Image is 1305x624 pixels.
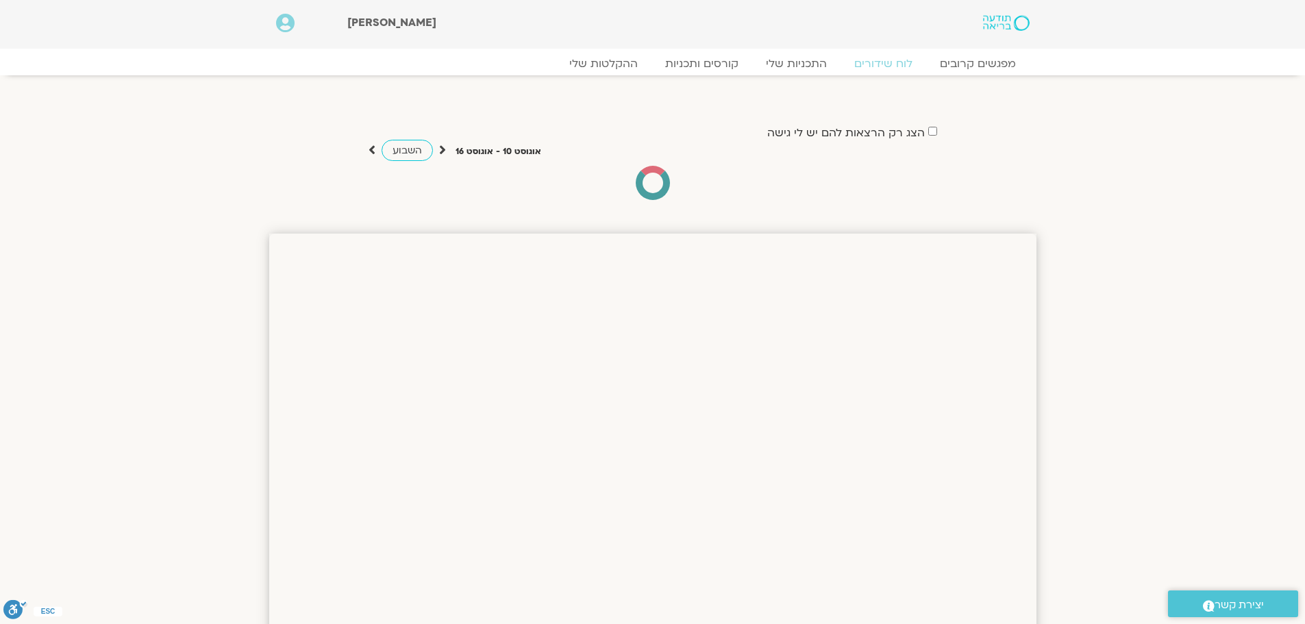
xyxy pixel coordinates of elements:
label: הצג רק הרצאות להם יש לי גישה [767,127,925,139]
nav: Menu [276,57,1030,71]
a: מפגשים קרובים [926,57,1030,71]
span: יצירת קשר [1215,596,1264,614]
span: [PERSON_NAME] [347,15,436,30]
a: יצירת קשר [1168,590,1298,617]
a: השבוע [382,140,433,161]
p: אוגוסט 10 - אוגוסט 16 [456,145,541,159]
a: התכניות שלי [752,57,841,71]
span: השבוע [393,144,422,157]
a: לוח שידורים [841,57,926,71]
a: קורסים ותכניות [651,57,752,71]
a: ההקלטות שלי [556,57,651,71]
